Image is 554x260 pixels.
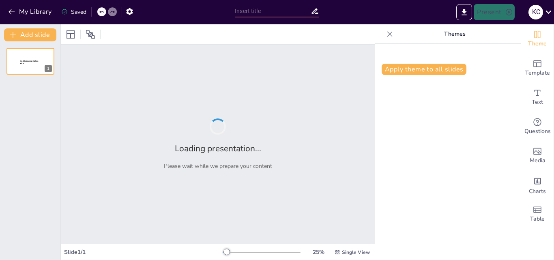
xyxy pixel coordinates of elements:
[525,69,550,77] span: Template
[529,187,546,196] span: Charts
[521,200,554,229] div: Add a table
[235,5,311,17] input: Insert title
[309,248,328,256] div: 25 %
[64,28,77,41] div: Layout
[528,39,547,48] span: Theme
[530,215,545,223] span: Table
[521,83,554,112] div: Add text boxes
[521,141,554,170] div: Add images, graphics, shapes or video
[521,112,554,141] div: Get real-time input from your audience
[528,4,543,20] button: k C
[20,60,38,64] span: Sendsteps presentation editor
[456,4,472,20] button: Export to PowerPoint
[532,98,543,107] span: Text
[396,24,513,44] p: Themes
[530,156,545,165] span: Media
[382,64,466,75] button: Apply theme to all slides
[164,162,272,170] p: Please wait while we prepare your content
[6,48,54,75] div: 1
[64,248,223,256] div: Slide 1 / 1
[61,8,86,16] div: Saved
[6,5,55,18] button: My Library
[528,5,543,19] div: k C
[86,30,95,39] span: Position
[524,127,551,136] span: Questions
[521,24,554,54] div: Change the overall theme
[342,249,370,256] span: Single View
[474,4,514,20] button: Present
[4,28,56,41] button: Add slide
[521,170,554,200] div: Add charts and graphs
[521,54,554,83] div: Add ready made slides
[175,143,261,154] h2: Loading presentation...
[45,65,52,72] div: 1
